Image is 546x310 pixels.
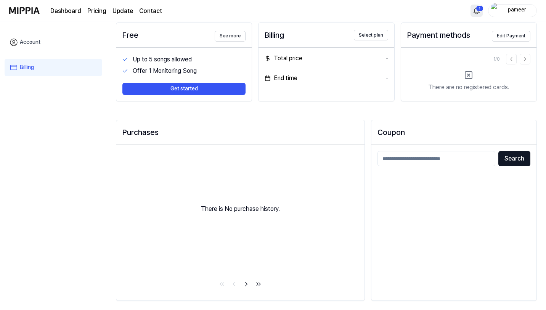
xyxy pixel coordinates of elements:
a: Dashboard [50,6,81,16]
nav: pagination [116,279,365,291]
div: Offer 1 Monitoring Song [133,66,246,75]
button: profilepameer [488,4,537,17]
div: pameer [502,6,532,14]
button: See more [215,31,246,42]
button: 알림1 [471,5,483,17]
div: - [385,74,388,83]
button: Search [498,151,530,166]
div: Purchases [122,126,358,138]
div: - [385,54,388,63]
a: Contact [139,6,162,16]
a: See more [215,29,246,41]
a: Pricing [87,6,106,16]
a: Go to previous page [229,279,239,289]
a: Edit Payment [492,29,530,41]
div: Up to 5 songs allowed [133,55,246,64]
div: Free [122,29,138,41]
img: 알림 [472,6,481,15]
div: There is No purchase history. [116,145,365,273]
a: Go to first page [217,279,227,289]
a: Billing [5,59,102,76]
button: Edit Payment [492,31,530,42]
div: 1 / 0 [493,56,500,63]
div: Billing [265,29,284,41]
div: Payment methods [407,29,470,41]
a: Account [5,34,102,51]
a: Go to next page [241,279,252,289]
a: Go to last page [253,279,264,289]
button: Select plan [354,30,388,40]
a: Update [112,6,133,16]
div: There are no registered cards. [428,83,509,92]
a: Get started [122,77,246,95]
div: Total price [265,54,302,63]
button: Get started [122,83,246,95]
img: profile [491,3,500,18]
div: 1 [476,5,483,11]
h2: Coupon [377,126,530,138]
div: End time [265,74,297,83]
